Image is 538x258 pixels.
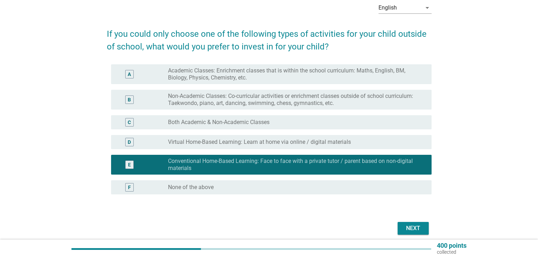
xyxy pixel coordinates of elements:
label: Both Academic & Non-Academic Classes [168,119,270,126]
label: Non-Academic Classes: Co-curricular activities or enrichment classes outside of school curriculum... [168,93,420,107]
label: Conventional Home-Based Learning: Face to face with a private tutor / parent based on non-digital... [168,158,420,172]
p: 400 points [437,242,467,249]
div: A [128,71,131,78]
div: B [128,96,131,104]
label: None of the above [168,184,214,191]
h2: If you could only choose one of the following types of activities for your child outside of schoo... [107,20,432,53]
div: Next [403,224,423,233]
label: Academic Classes: Enrichment classes that is within the school curriculum: Maths, English, BM, Bi... [168,67,420,81]
div: C [128,119,131,126]
button: Next [398,222,429,235]
div: D [128,139,131,146]
div: E [128,161,131,169]
div: F [128,184,131,191]
i: arrow_drop_down [423,4,432,12]
div: English [378,5,397,11]
p: collected [437,249,467,255]
label: Virtual Home-Based Learning: Learn at home via online / digital materials [168,139,351,146]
